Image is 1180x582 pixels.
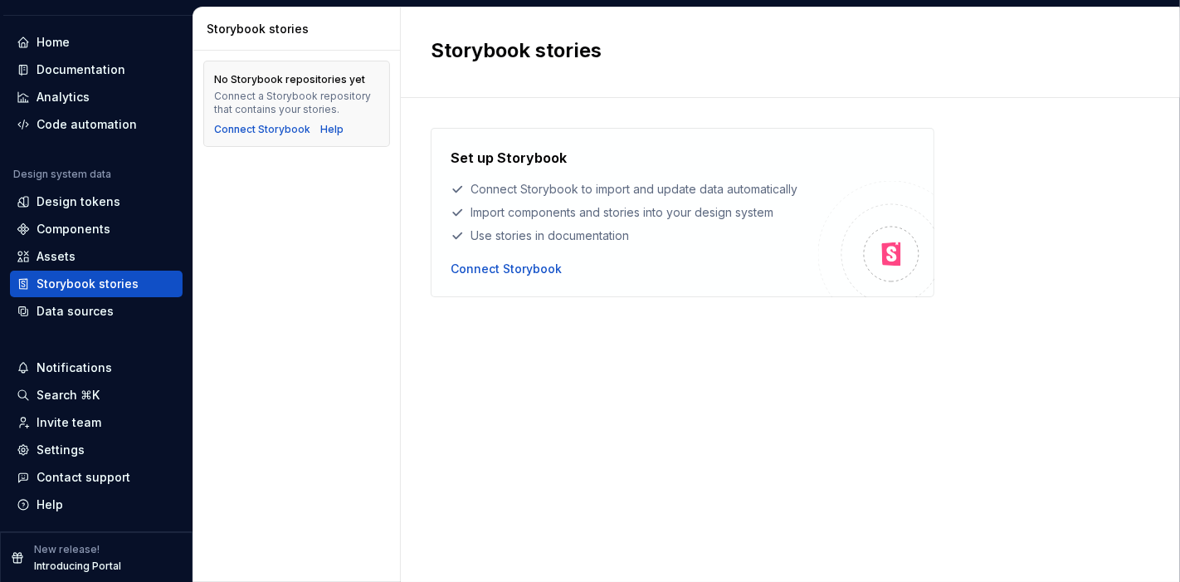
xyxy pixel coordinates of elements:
h2: Storybook stories [431,37,1130,64]
div: Design tokens [37,193,120,210]
a: Analytics [10,84,183,110]
button: Connect Storybook [214,123,310,136]
a: Invite team [10,409,183,436]
div: Data sources [37,303,114,320]
div: Storybook stories [37,276,139,292]
div: Connect a Storybook repository that contains your stories. [214,90,379,116]
a: Design tokens [10,188,183,215]
div: Components [37,221,110,237]
div: Connect Storybook to import and update data automatically [451,181,818,198]
button: Notifications [10,355,183,381]
div: Home [37,34,70,51]
button: Connect Storybook [451,261,562,277]
h4: Set up Storybook [451,148,567,168]
p: Introducing Portal [34,560,121,573]
a: Assets [10,243,183,270]
div: Settings [37,442,85,458]
a: Components [10,216,183,242]
a: Code automation [10,111,183,138]
button: Contact support [10,464,183,491]
div: Import components and stories into your design system [451,204,818,221]
div: Code automation [37,116,137,133]
div: No Storybook repositories yet [214,73,365,86]
a: Documentation [10,56,183,83]
div: Assets [37,248,76,265]
a: Data sources [10,298,183,325]
div: Search ⌘K [37,387,100,403]
div: Documentation [37,61,125,78]
div: Design system data [13,168,111,181]
a: Storybook stories [10,271,183,297]
a: Home [10,29,183,56]
a: Settings [10,437,183,463]
div: Analytics [37,89,90,105]
a: Help [320,123,344,136]
div: Use stories in documentation [451,227,818,244]
div: Contact support [37,469,130,486]
div: Notifications [37,359,112,376]
div: Help [37,496,63,513]
div: Invite team [37,414,101,431]
button: Help [10,492,183,518]
button: Search ⌘K [10,382,183,408]
div: Storybook stories [207,21,393,37]
p: New release! [34,543,100,556]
